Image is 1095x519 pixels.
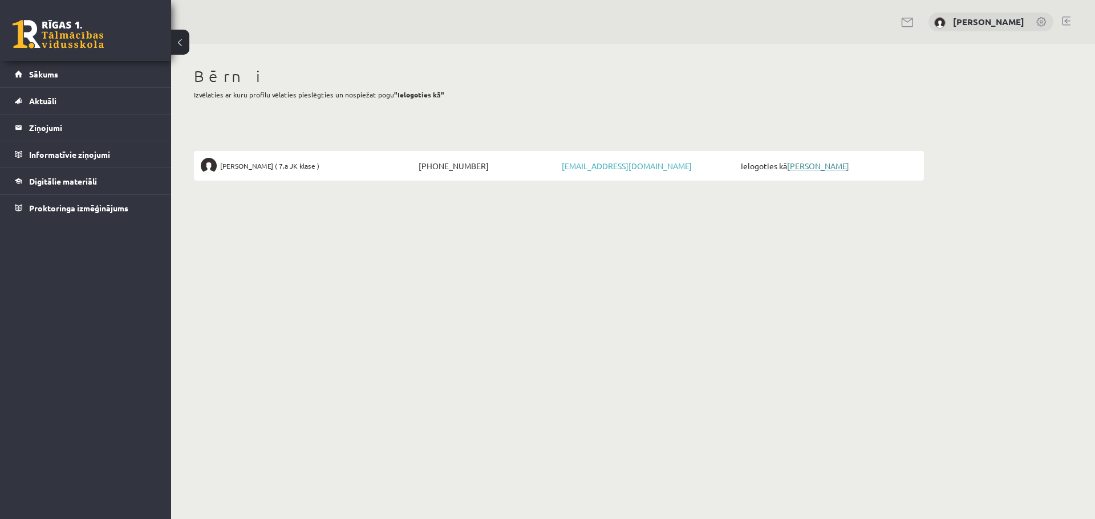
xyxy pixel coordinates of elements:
span: Proktoringa izmēģinājums [29,203,128,213]
a: Informatīvie ziņojumi [15,141,157,167]
a: Proktoringa izmēģinājums [15,195,157,221]
span: [PERSON_NAME] ( 7.a JK klase ) [220,158,319,174]
h1: Bērni [194,67,924,86]
a: [PERSON_NAME] [953,16,1024,27]
span: [PHONE_NUMBER] [416,158,559,174]
img: Irēna Vasiļjeva [934,17,946,28]
span: Aktuāli [29,96,56,106]
a: [EMAIL_ADDRESS][DOMAIN_NAME] [562,161,692,171]
a: [PERSON_NAME] [787,161,849,171]
a: Ziņojumi [15,115,157,141]
img: Kristofers Vasiļjevs [201,158,217,174]
p: Izvēlaties ar kuru profilu vēlaties pieslēgties un nospiežat pogu [194,89,924,100]
legend: Informatīvie ziņojumi [29,141,157,167]
a: Sākums [15,61,157,87]
b: "Ielogoties kā" [394,90,444,99]
span: Sākums [29,69,58,79]
span: Ielogoties kā [738,158,917,174]
span: Digitālie materiāli [29,176,97,186]
a: Digitālie materiāli [15,168,157,194]
legend: Ziņojumi [29,115,157,141]
a: Rīgas 1. Tālmācības vidusskola [13,20,104,48]
a: Aktuāli [15,88,157,114]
